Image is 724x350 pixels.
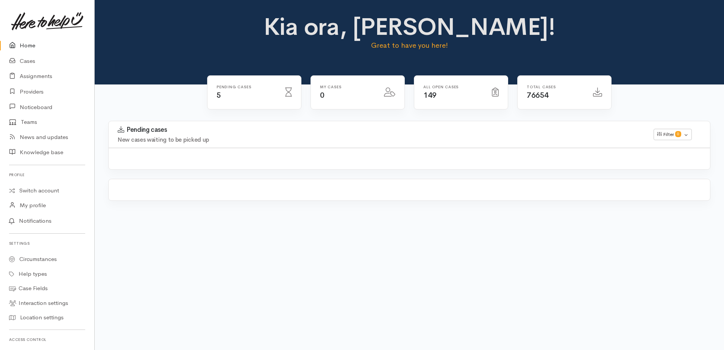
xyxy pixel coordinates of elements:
h1: Kia ora, [PERSON_NAME]! [261,14,558,40]
span: 0 [675,131,681,137]
h3: Pending cases [118,126,644,134]
h6: All Open cases [423,85,483,89]
button: Filter0 [654,129,692,140]
h6: Settings [9,238,85,248]
h6: Profile [9,170,85,180]
h4: New cases waiting to be picked up [118,137,644,143]
span: 0 [320,91,325,100]
span: 5 [217,91,221,100]
h6: Access control [9,334,85,345]
span: 149 [423,91,437,100]
span: 76654 [527,91,549,100]
h6: Total cases [527,85,584,89]
h6: My cases [320,85,375,89]
h6: Pending cases [217,85,276,89]
p: Great to have you here! [261,40,558,51]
